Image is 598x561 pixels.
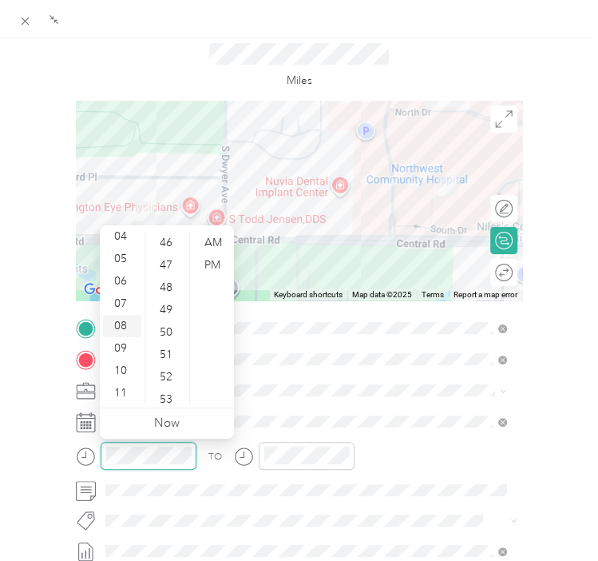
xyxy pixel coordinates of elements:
[103,382,141,404] div: 11
[149,299,187,321] div: 49
[103,292,141,315] div: 07
[149,254,187,277] div: 47
[149,344,187,366] div: 51
[154,416,180,431] a: Now
[149,321,187,344] div: 50
[103,315,141,337] div: 08
[80,280,133,300] a: Open this area in Google Maps (opens a new window)
[193,254,232,277] div: PM
[103,360,141,382] div: 10
[103,248,141,270] div: 05
[509,471,598,561] iframe: Everlance-gr Chat Button Frame
[149,366,187,388] div: 52
[208,450,222,464] div: TO
[103,270,141,292] div: 06
[193,232,232,254] div: AM
[422,290,444,299] a: Terms (opens in new tab)
[149,277,187,299] div: 48
[80,280,133,300] img: Google
[103,225,141,248] div: 04
[286,72,311,89] p: Miles
[149,232,187,254] div: 46
[453,290,517,299] a: Report a map error
[103,337,141,360] div: 09
[274,289,343,300] button: Keyboard shortcuts
[149,388,187,411] div: 53
[352,290,412,299] span: Map data ©2025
